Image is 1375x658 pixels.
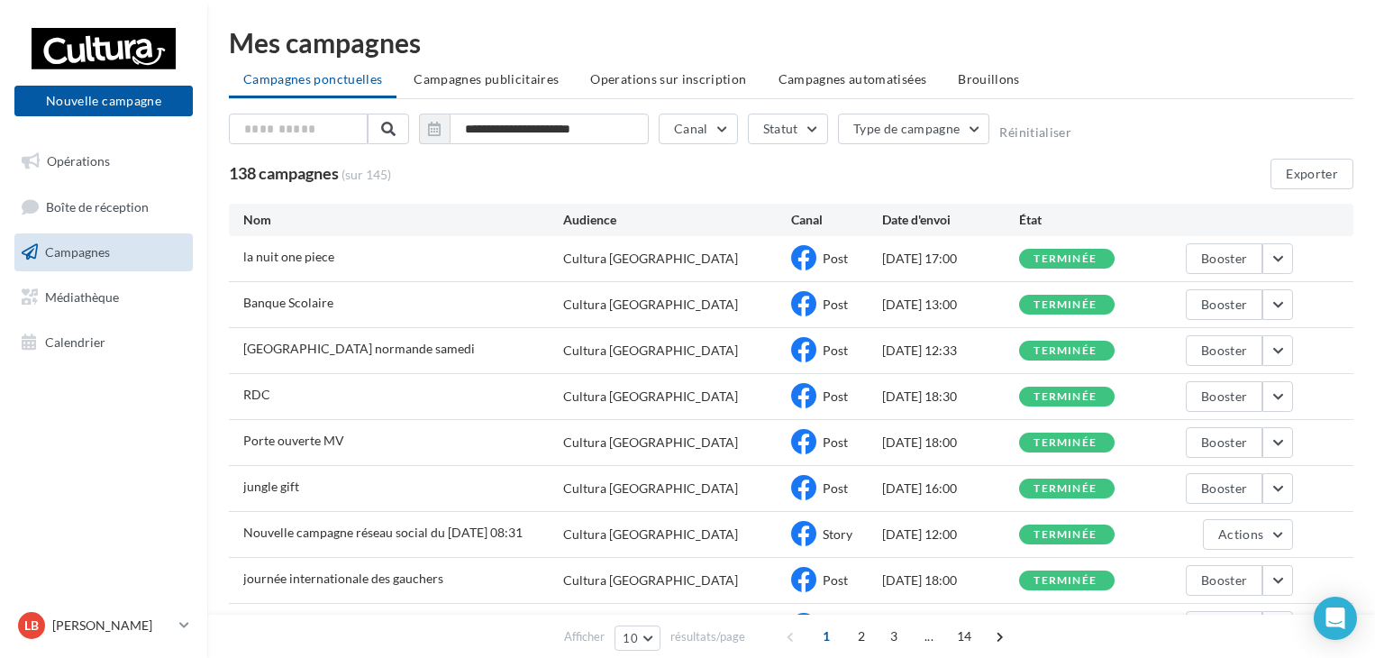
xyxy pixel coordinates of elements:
span: journée internationale des gauchers [243,571,443,586]
div: [DATE] 18:00 [882,434,1019,452]
div: Canal [791,211,882,229]
button: Booster [1186,611,1262,642]
div: terminée [1034,437,1097,449]
button: Booster [1186,473,1262,504]
span: Opérations [47,153,110,169]
span: Nouvelle campagne réseau social du 11-08-2025 08:31 [243,525,523,540]
div: [DATE] 12:00 [882,525,1019,544]
button: Statut [748,114,828,144]
span: Calendrier [45,334,105,349]
span: jungle gift [243,479,299,494]
div: Cultura [GEOGRAPHIC_DATA] [563,296,738,314]
span: résultats/page [670,628,745,645]
button: Booster [1186,565,1262,596]
div: terminée [1034,529,1097,541]
span: Banque Scolaire [243,295,333,310]
div: Cultura [GEOGRAPHIC_DATA] [563,480,738,498]
button: 10 [615,626,660,651]
div: Audience [563,211,791,229]
button: Exporter [1270,159,1353,189]
a: Opérations [11,142,196,180]
a: Calendrier [11,324,196,361]
span: Post [823,480,848,496]
span: Post [823,434,848,450]
span: 138 campagnes [229,163,339,183]
div: Cultura [GEOGRAPHIC_DATA] [563,434,738,452]
span: Story [823,526,852,542]
div: [DATE] 18:00 [882,571,1019,589]
button: Booster [1186,289,1262,320]
div: terminée [1034,391,1097,403]
p: [PERSON_NAME] [52,617,172,635]
button: Type de campagne [838,114,990,144]
div: terminée [1034,299,1097,311]
a: LB [PERSON_NAME] [14,608,193,643]
button: Canal [659,114,738,144]
span: Actions [1218,526,1263,542]
div: [DATE] 13:00 [882,296,1019,314]
span: Suisse normande samedi [243,341,475,356]
span: RDC [243,387,270,402]
span: Operations sur inscription [590,71,746,87]
div: Mes campagnes [229,29,1353,56]
a: Médiathèque [11,279,196,316]
button: Actions [1203,519,1293,550]
span: Post [823,388,848,404]
span: Afficher [564,628,605,645]
div: [DATE] 12:33 [882,342,1019,360]
div: terminée [1034,345,1097,357]
span: ... [915,622,943,651]
div: État [1019,211,1156,229]
button: Booster [1186,335,1262,366]
div: [DATE] 18:30 [882,388,1019,406]
div: Open Intercom Messenger [1314,597,1357,640]
div: Date d'envoi [882,211,1019,229]
span: Boîte de réception [46,198,149,214]
button: Nouvelle campagne [14,86,193,116]
span: 2 [847,622,876,651]
span: Post [823,251,848,266]
span: la nuit one piece [243,249,334,264]
div: terminée [1034,483,1097,495]
button: Booster [1186,381,1262,412]
span: Campagnes publicitaires [414,71,559,87]
span: 1 [812,622,841,651]
span: Campagnes [45,244,110,260]
button: Booster [1186,243,1262,274]
a: Campagnes [11,233,196,271]
button: Booster [1186,427,1262,458]
button: Réinitialiser [999,125,1071,140]
div: [DATE] 17:00 [882,250,1019,268]
span: 14 [950,622,979,651]
span: Campagnes automatisées [779,71,927,87]
div: Cultura [GEOGRAPHIC_DATA] [563,250,738,268]
span: Porte ouverte MV [243,433,344,448]
div: Cultura [GEOGRAPHIC_DATA] [563,388,738,406]
span: (sur 145) [341,166,391,184]
div: Cultura [GEOGRAPHIC_DATA] [563,342,738,360]
div: terminée [1034,575,1097,587]
div: Nom [243,211,563,229]
span: LB [24,617,39,635]
div: terminée [1034,253,1097,265]
span: 3 [879,622,908,651]
div: [DATE] 16:00 [882,480,1019,498]
span: Médiathèque [45,289,119,305]
span: Post [823,572,848,588]
span: Post [823,297,848,312]
a: Boîte de réception [11,187,196,226]
span: Post [823,343,848,358]
span: Brouillons [958,71,1020,87]
div: Cultura [GEOGRAPHIC_DATA] [563,525,738,544]
div: Cultura [GEOGRAPHIC_DATA] [563,571,738,589]
span: 10 [623,631,638,645]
